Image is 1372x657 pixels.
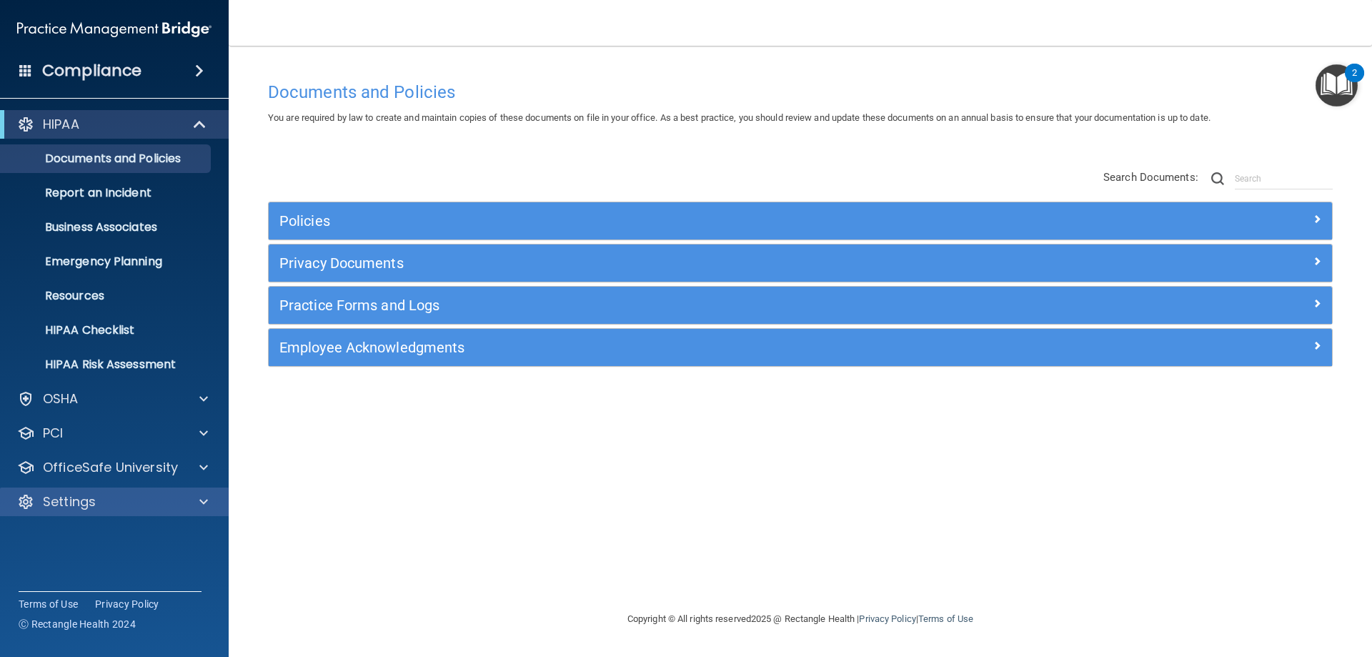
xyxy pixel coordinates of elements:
a: Privacy Documents [279,252,1321,275]
p: Business Associates [9,220,204,234]
h4: Documents and Policies [268,83,1333,102]
p: Report an Incident [9,186,204,200]
span: Ⓒ Rectangle Health 2024 [19,617,136,631]
p: Settings [43,493,96,510]
h5: Privacy Documents [279,255,1055,271]
a: Terms of Use [918,613,973,624]
p: OSHA [43,390,79,407]
button: Open Resource Center, 2 new notifications [1316,64,1358,107]
a: PCI [17,425,208,442]
a: Practice Forms and Logs [279,294,1321,317]
a: Settings [17,493,208,510]
img: PMB logo [17,15,212,44]
a: Employee Acknowledgments [279,336,1321,359]
div: Copyright © All rights reserved 2025 @ Rectangle Health | | [540,596,1061,642]
p: Resources [9,289,204,303]
p: HIPAA Risk Assessment [9,357,204,372]
p: OfficeSafe University [43,459,178,476]
img: ic-search.3b580494.png [1211,172,1224,185]
input: Search [1235,168,1333,189]
a: OfficeSafe University [17,459,208,476]
a: Terms of Use [19,597,78,611]
p: HIPAA Checklist [9,323,204,337]
span: Search Documents: [1103,171,1198,184]
a: Privacy Policy [95,597,159,611]
a: Privacy Policy [859,613,915,624]
p: PCI [43,425,63,442]
div: 2 [1352,73,1357,92]
a: OSHA [17,390,208,407]
h5: Practice Forms and Logs [279,297,1055,313]
h4: Compliance [42,61,141,81]
iframe: Drift Widget Chat Controller [1125,555,1355,613]
p: Documents and Policies [9,152,204,166]
a: Policies [279,209,1321,232]
p: HIPAA [43,116,79,133]
h5: Employee Acknowledgments [279,340,1055,355]
span: You are required by law to create and maintain copies of these documents on file in your office. ... [268,112,1211,123]
a: HIPAA [17,116,207,133]
h5: Policies [279,213,1055,229]
p: Emergency Planning [9,255,204,269]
